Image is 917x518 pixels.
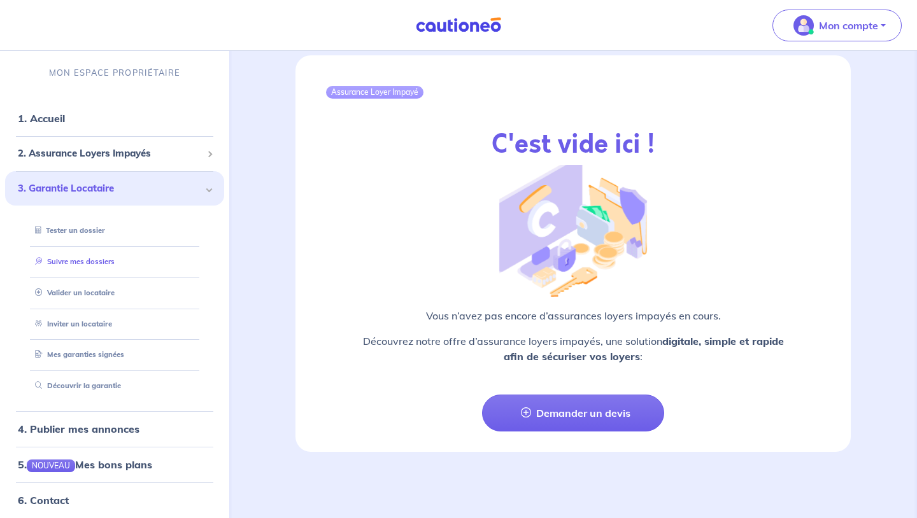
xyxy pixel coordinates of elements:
a: Découvrir la garantie [30,382,121,391]
img: illu_empty_gli.png [499,155,647,298]
a: Valider un locataire [30,288,115,297]
div: 6. Contact [5,488,224,514]
div: Valider un locataire [20,283,209,304]
img: illu_account_valid_menu.svg [793,15,814,36]
div: Découvrir la garantie [20,376,209,397]
button: illu_account_valid_menu.svgMon compte [772,10,902,41]
div: Assurance Loyer Impayé [326,86,423,99]
p: Mon compte [819,18,878,33]
a: Mes garanties signées [30,351,124,360]
h2: C'est vide ici ! [492,129,655,160]
a: 1. Accueil [18,113,65,125]
div: 5.NOUVEAUMes bons plans [5,452,224,477]
p: Découvrez notre offre d’assurance loyers impayés, une solution : [326,333,820,364]
div: 2. Assurance Loyers Impayés [5,142,224,167]
div: Mes garanties signées [20,345,209,366]
div: Inviter un locataire [20,314,209,335]
p: Vous n’avez pas encore d’assurances loyers impayés en cours. [326,308,820,323]
a: Suivre mes dossiers [30,257,115,266]
div: 4. Publier mes annonces [5,416,224,442]
a: Tester un dossier [30,227,105,235]
div: Tester un dossier [20,221,209,242]
div: Suivre mes dossiers [20,251,209,272]
a: 4. Publier mes annonces [18,423,139,435]
a: 6. Contact [18,494,69,507]
a: Inviter un locataire [30,319,112,328]
a: Demander un devis [482,395,664,431]
div: 3. Garantie Locataire [5,171,224,206]
p: MON ESPACE PROPRIÉTAIRE [49,67,180,79]
a: 5.NOUVEAUMes bons plans [18,458,152,471]
img: Cautioneo [411,17,506,33]
span: 3. Garantie Locataire [18,181,202,196]
span: 2. Assurance Loyers Impayés [18,147,202,162]
div: 1. Accueil [5,106,224,132]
